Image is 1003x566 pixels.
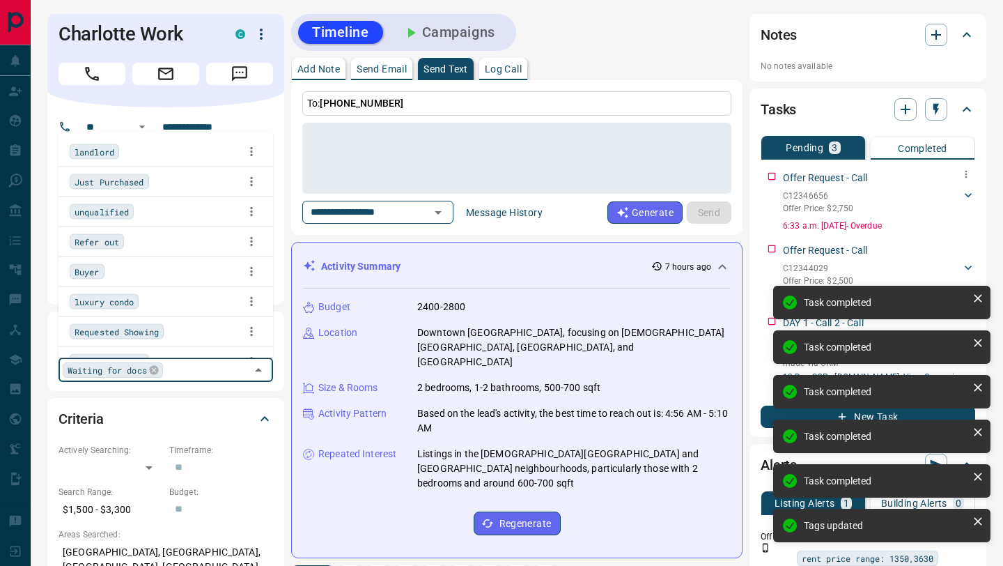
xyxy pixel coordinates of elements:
p: Send Text [423,64,468,74]
p: 6:33 a.m. [DATE] - Overdue [783,220,975,232]
div: C12346656Offer Price: $2,750 [783,187,975,217]
p: 7 hours ago [665,261,711,273]
div: Task completed [804,297,967,308]
p: Based on the lead's activity, the best time to reach out is: 4:56 AM - 5:10 AM [417,406,731,436]
p: Search Range: [59,486,162,498]
span: [PHONE_NUMBER] [320,98,403,109]
h1: Charlotte Work [59,23,215,45]
p: Size & Rooms [318,381,378,395]
svg: Push Notification Only [761,543,770,553]
div: Criteria [59,402,273,436]
p: Send Email [357,64,407,74]
p: Offer Price: $2,500 [783,275,853,287]
p: Budget: [169,486,273,498]
button: Open [428,203,448,222]
p: Repeated Interest [318,447,396,461]
span: Message [206,63,273,85]
p: Location [318,326,357,340]
div: Activity Summary7 hours ago [303,254,731,280]
p: Listings in the [DEMOGRAPHIC_DATA][GEOGRAPHIC_DATA] and [GEOGRAPHIC_DATA] neighbourhoods, particu... [417,447,731,491]
span: landlord [75,145,114,159]
span: luxury condo [75,295,134,309]
p: Completed [898,144,947,153]
p: 3 [832,143,837,153]
button: Open [134,118,150,135]
div: C12344029Offer Price: $2,500 [783,259,975,290]
p: Offer Request - Call [783,171,868,185]
p: Areas Searched: [59,528,273,541]
p: Downtown [GEOGRAPHIC_DATA], focusing on [DEMOGRAPHIC_DATA][GEOGRAPHIC_DATA], [GEOGRAPHIC_DATA], a... [417,326,731,369]
span: rent price range: 1350,3630 [802,551,933,565]
p: Off [761,530,788,543]
div: Task completed [804,342,967,353]
p: C12344029 [783,262,853,275]
span: Waiting for docs [68,363,147,377]
p: Timeframe: [169,444,273,457]
span: Just Purchased [75,175,144,189]
div: Tags updated [804,520,967,531]
h2: Alerts [761,454,797,476]
div: Task completed [804,386,967,397]
p: Budget [318,300,350,314]
span: Vancouver Lead [75,355,144,369]
button: Close [249,360,268,380]
h2: Tasks [761,98,796,121]
h2: Notes [761,24,797,46]
p: Pending [786,143,823,153]
span: Refer out [75,235,119,249]
div: Waiting for docs [63,362,163,378]
div: Task completed [804,431,967,442]
div: Task completed [804,475,967,487]
span: Buyer [75,265,100,279]
p: Add Note [297,64,340,74]
p: Offer Request - Call [783,243,868,258]
span: Requested Showing [75,325,159,339]
button: Generate [607,201,683,224]
button: Message History [458,201,551,224]
span: Call [59,63,125,85]
p: $1,500 - $3,300 [59,498,162,521]
button: Regenerate [474,512,561,535]
div: Alerts [761,448,975,482]
h2: Criteria [59,408,104,430]
p: Activity Pattern [318,406,387,421]
span: unqualified [75,205,129,219]
span: Email [132,63,199,85]
p: 2400-2800 [417,300,465,314]
p: Activity Summary [321,259,401,274]
p: No notes available [761,60,975,72]
div: Notes [761,18,975,52]
button: Timeline [298,21,383,44]
p: Offer Price: $2,750 [783,202,853,215]
div: Tasks [761,93,975,126]
button: Campaigns [389,21,509,44]
div: condos.ca [235,29,245,39]
button: New Task [761,406,975,428]
p: C12346656 [783,190,853,202]
p: Log Call [485,64,522,74]
p: Actively Searching: [59,444,162,457]
p: To: [302,91,731,116]
p: 2 bedrooms, 1-2 bathrooms, 500-700 sqft [417,381,600,395]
